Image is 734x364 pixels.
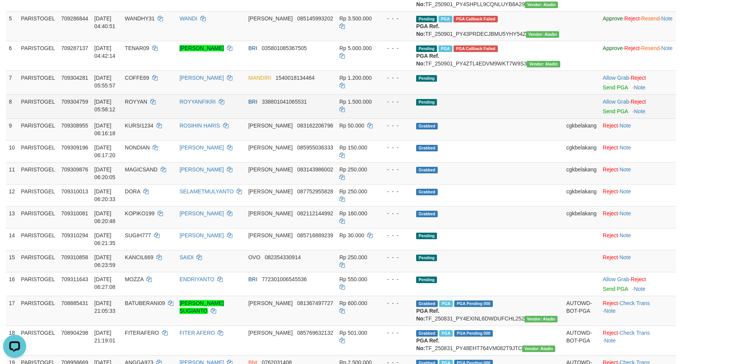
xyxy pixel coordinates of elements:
span: Vendor URL: https://payment4.1velocity.biz [525,2,558,8]
a: Reject [603,188,618,195]
span: 709286844 [61,15,88,22]
span: 709310294 [61,232,88,238]
span: BATUBERANI09 [125,300,165,306]
a: Reject [603,144,618,151]
a: ROSIHIN HARIS [180,122,220,129]
div: - - - [381,144,410,151]
td: 6 [6,41,18,70]
td: · · · [600,11,675,41]
span: Grabbed [416,123,438,129]
span: Vendor URL: https://payment4.1velocity.biz [522,346,555,352]
b: PGA Ref. No: [416,337,439,351]
a: Resend [641,45,660,51]
td: cgkbelakang [563,206,600,228]
button: Open LiveChat chat widget [3,3,26,26]
td: TF_250901_PY43PRDECJBMU5YHY54Z [413,11,563,41]
a: WANDI [180,15,197,22]
span: Vendor URL: https://payment4.1velocity.biz [524,316,558,322]
span: [DATE] 06:23:59 [94,254,116,268]
span: Copy 082354330914 to clipboard [265,254,301,260]
span: 708904298 [61,330,88,336]
span: · [603,276,630,282]
a: Approve [603,45,623,51]
span: Copy 338801041065531 to clipboard [262,99,307,105]
td: TF_250831_PY4EXINL6DWDUFCHL252 [413,296,563,325]
td: cgkbelakang [563,140,600,162]
td: 16 [6,272,18,296]
span: [PERSON_NAME] [248,330,292,336]
td: 7 [6,70,18,94]
a: Note [661,15,673,22]
span: 709308955 [61,122,88,129]
a: Resend [641,15,660,22]
span: Grabbed [416,145,438,151]
span: [DATE] 04:42:14 [94,45,116,59]
td: 8 [6,94,18,118]
td: · · [600,296,675,325]
span: 708885431 [61,300,88,306]
a: Allow Grab [603,99,629,105]
span: [DATE] 06:21:35 [94,232,116,246]
a: [PERSON_NAME] [180,232,224,238]
td: PARISTOGEL [18,118,58,140]
span: NONDIAN [125,144,150,151]
a: Reject [603,122,618,129]
a: Note [604,337,616,344]
a: Note [661,45,673,51]
a: Send PGA [603,108,628,114]
span: [PERSON_NAME] [248,166,292,173]
span: Copy 1540018134464 to clipboard [275,75,314,81]
a: Note [620,144,631,151]
td: TF_250901_PY4ZTL4EDVM9WKT7W9S3 [413,41,563,70]
td: · [600,118,675,140]
span: Grabbed [416,330,438,337]
a: Note [620,166,631,173]
span: Rp 150.000 [339,144,367,151]
span: Pending [416,45,437,52]
td: PARISTOGEL [18,296,58,325]
span: Rp 250.000 [339,188,367,195]
div: - - - [381,74,410,82]
b: PGA Ref. No: [416,23,439,37]
span: Rp 1.200.000 [339,75,372,81]
span: Grabbed [416,189,438,195]
span: Rp 3.500.000 [339,15,372,22]
td: PARISTOGEL [18,228,58,250]
a: Note [604,308,616,314]
div: - - - [381,231,410,239]
span: Grabbed [416,300,438,307]
div: - - - [381,329,410,337]
a: Note [620,254,631,260]
div: - - - [381,299,410,307]
span: BRI [248,99,257,105]
a: Note [634,84,645,91]
td: 17 [6,296,18,325]
div: - - - [381,15,410,22]
span: KOPIKO199 [125,210,155,216]
span: [PERSON_NAME] [248,188,292,195]
span: 709309876 [61,166,88,173]
div: - - - [381,122,410,129]
td: PARISTOGEL [18,70,58,94]
a: Reject [631,99,646,105]
td: PARISTOGEL [18,11,58,41]
span: Rp 550.000 [339,276,367,282]
span: · [603,75,630,81]
td: · · [600,325,675,355]
b: PGA Ref. No: [416,53,439,67]
span: [PERSON_NAME] [248,232,292,238]
span: [PERSON_NAME] [248,210,292,216]
a: Approve [603,15,623,22]
span: Vendor URL: https://payment4.1velocity.biz [526,31,559,38]
span: Rp 160.000 [339,210,367,216]
span: · [603,99,630,105]
span: Copy 081367497727 to clipboard [297,300,333,306]
span: Rp 30.000 [339,232,364,238]
a: [PERSON_NAME] [180,210,224,216]
span: Rp 250.000 [339,254,367,260]
span: Pending [416,255,437,261]
span: [DATE] 06:20:48 [94,210,116,224]
span: [PERSON_NAME] [248,15,292,22]
a: [PERSON_NAME] [180,75,224,81]
td: 13 [6,206,18,228]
